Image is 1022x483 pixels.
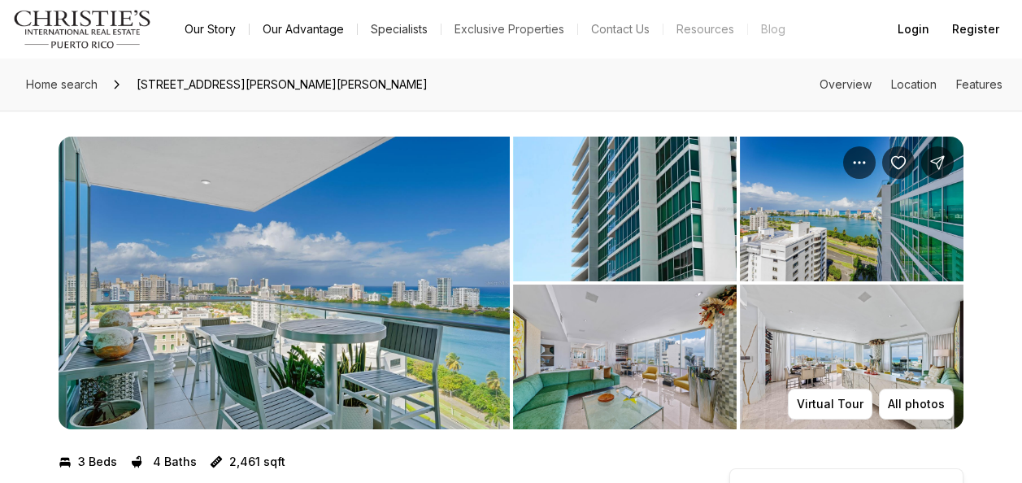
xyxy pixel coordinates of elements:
[740,285,963,429] button: View image gallery
[797,398,863,411] p: Virtual Tour
[250,18,357,41] a: Our Advantage
[879,389,954,420] button: All photos
[663,18,747,41] a: Resources
[441,18,577,41] a: Exclusive Properties
[20,72,104,98] a: Home search
[130,449,197,475] button: 4 Baths
[513,137,737,281] button: View image gallery
[78,455,117,468] p: 3 Beds
[942,13,1009,46] button: Register
[59,137,963,429] div: Listing Photos
[888,398,945,411] p: All photos
[26,77,98,91] span: Home search
[952,23,999,36] span: Register
[882,146,915,179] button: Save Property: 555 MONSERRATE ST #1404
[153,455,197,468] p: 4 Baths
[891,77,937,91] a: Skip to: Location
[229,455,285,468] p: 2,461 sqft
[843,146,876,179] button: Property options
[13,10,152,49] img: logo
[740,137,963,281] button: View image gallery
[59,137,510,429] li: 1 of 7
[59,137,510,429] button: View image gallery
[820,78,1002,91] nav: Page section menu
[578,18,663,41] button: Contact Us
[921,146,954,179] button: Share Property: 555 MONSERRATE ST #1404
[820,77,872,91] a: Skip to: Overview
[788,389,872,420] button: Virtual Tour
[513,285,737,429] button: View image gallery
[898,23,929,36] span: Login
[888,13,939,46] button: Login
[748,18,798,41] a: Blog
[956,77,1002,91] a: Skip to: Features
[172,18,249,41] a: Our Story
[513,137,964,429] li: 2 of 7
[358,18,441,41] a: Specialists
[130,72,434,98] span: [STREET_ADDRESS][PERSON_NAME][PERSON_NAME]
